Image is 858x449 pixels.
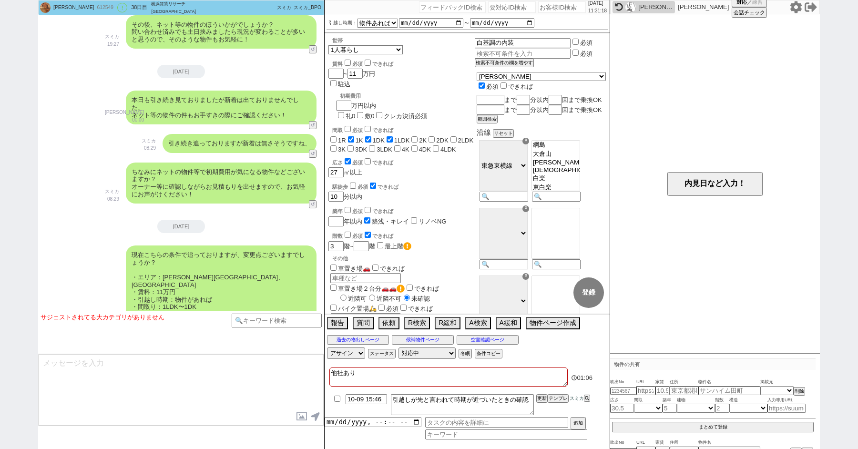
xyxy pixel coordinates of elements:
div: 引き続き追っておりますが新着は無さそうですね、 [163,134,317,153]
label: 1R [338,137,346,144]
label: 3DK [355,146,367,153]
span: 必須 [352,127,363,133]
label: クレカ決済必須 [384,112,427,120]
label: 車置き場２台分🚗🚗 [328,285,405,292]
label: できれば [363,61,393,67]
button: ステータス [368,349,396,358]
span: 家賃 [655,378,670,386]
div: 38日目 [131,4,147,11]
label: 3LDK [377,146,392,153]
option: 東白楽 [532,183,580,192]
input: 10.5 [655,386,670,395]
p: [PERSON_NAME] [678,3,729,11]
input: できれば [365,232,371,238]
label: できれば [363,233,393,239]
button: まとめて登録 [612,422,814,432]
button: 範囲検索 [477,115,498,123]
span: 掲載元 [760,378,773,386]
button: 更新 [536,394,548,403]
div: 初期費用 [340,92,427,100]
div: ☓ [522,273,529,280]
span: URL [636,378,655,386]
input: バイク置場🛵 [330,305,337,311]
span: 物件名 [698,378,760,386]
label: 礼0 [346,112,355,120]
option: [DEMOGRAPHIC_DATA] [532,166,580,174]
input: 2 [715,404,729,413]
div: 世帯 [332,37,475,44]
button: 冬眠 [459,349,472,358]
label: 車置き場🚗 [328,265,370,272]
span: 必須 [352,208,363,214]
span: 回まで乗換OK [562,96,602,103]
p: スミカ [142,137,156,145]
input: 要対応ID検索 [488,1,536,13]
span: 会話チェック [734,9,765,16]
span: 回まで乗換OK [562,106,602,113]
input: 検索不可条件を入力 [475,49,571,59]
div: 広さ [332,157,475,166]
input: 車種など [330,313,401,323]
label: できれば [363,208,393,214]
button: 検索不可条件の欄を増やす [475,59,534,67]
span: スミカ [277,5,291,10]
span: 吹出No [610,439,636,447]
button: 空室確認ページ [457,335,519,345]
span: 必須 [352,61,363,67]
div: ちなみにネットの物件等で初期費用が気になる物件などございますか？ オーナー等に確認しながらお見積もりを出せますので、お気軽にお声がけください！ [126,163,317,204]
label: 近隣可 [338,295,367,302]
button: ↺ [309,150,317,158]
span: スミカ [569,396,584,401]
label: 4DK [419,146,431,153]
span: 必須 [357,184,368,190]
button: R検索 [404,317,430,329]
button: 質問 [353,317,374,329]
div: 階数 [332,230,475,240]
div: ☓ [522,138,529,144]
span: 入力専用URL [767,397,806,404]
label: できれば [499,83,533,90]
span: 必須 [352,160,363,165]
span: 必須 [486,83,499,90]
label: できれば [363,160,393,165]
div: ~ 万円 [328,54,393,89]
input: 5 [663,404,677,413]
button: リセット [493,129,514,138]
div: ! [117,3,127,12]
label: 近隣不可 [367,295,401,302]
input: お客様ID検索 [538,1,586,13]
label: 最上階 [385,243,411,250]
option: 綱島 [532,141,580,150]
span: 住所 [670,378,698,386]
button: 過去の物出しページ [327,335,389,345]
p: 08:29 [142,144,156,152]
span: 沿線 [477,128,491,136]
span: 建物 [677,397,715,404]
input: 近隣不可 [369,295,375,301]
label: 1LDK [394,137,410,144]
div: 横浜賃貸リサーチ [GEOGRAPHIC_DATA] [151,0,199,15]
label: 2DK [436,137,448,144]
div: 現在こちらの条件で追っておりますが、変更点ございますでしょうか？ ・エリア：[PERSON_NAME][GEOGRAPHIC_DATA]、[GEOGRAPHIC_DATA] ・賃料：11万円 ・... [126,245,317,368]
div: サジェストされてる大カテゴリがありません [41,314,232,321]
div: その後、ネット等の物件のほういかがでしょうか？ 問い合わせ済みでも土日挟みましたら現況が変わることが多いと思うので、そのような物件もお気軽に！ [126,15,317,49]
input: 車置き場２台分🚗🚗 [330,285,337,291]
label: 2K [419,137,427,144]
input: できれば [407,285,413,291]
p: スミカ [105,188,119,195]
option: [PERSON_NAME] [532,159,580,166]
div: 万円以内 [336,89,427,121]
input: できれば [365,158,371,164]
button: 追加 [571,417,586,429]
span: 吹出No [610,378,636,386]
input: できれば [365,207,371,213]
input: 1234567 [610,388,636,395]
input: 🔍キーワード検索 [232,314,322,327]
span: 必須 [352,233,363,239]
span: 住所 [670,439,698,447]
option: 大倉山 [532,150,580,159]
input: 車種など [330,273,401,283]
p: 19:27 [105,41,119,48]
label: 必須 [580,50,592,57]
label: できれば [405,285,439,292]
